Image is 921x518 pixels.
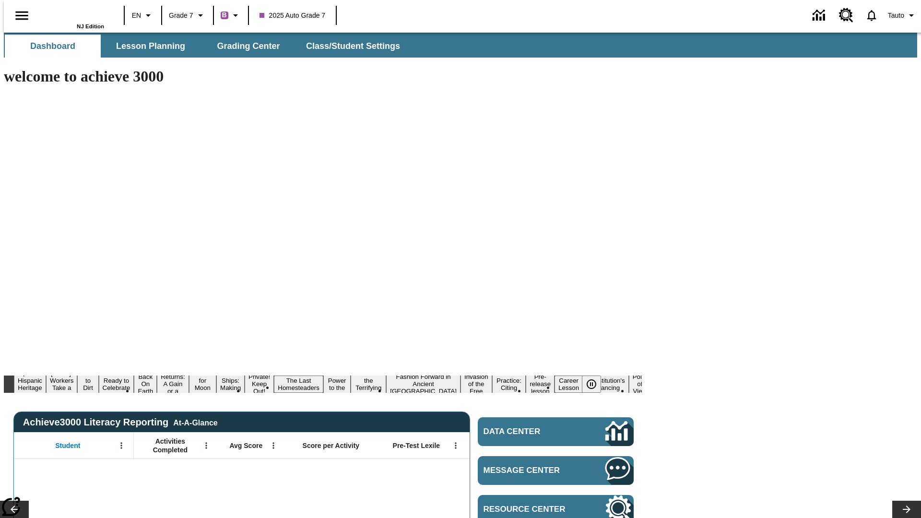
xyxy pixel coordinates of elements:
[199,438,213,453] button: Open Menu
[306,41,400,52] span: Class/Student Settings
[526,372,555,396] button: Slide 16 Pre-release lesson
[884,7,921,24] button: Profile/Settings
[386,372,460,396] button: Slide 13 Fashion Forward in Ancient Rome
[4,35,409,58] div: SubNavbar
[303,441,360,450] span: Score per Activity
[323,368,351,400] button: Slide 11 Solar Power to the People
[132,11,141,21] span: EN
[449,438,463,453] button: Open Menu
[55,441,80,450] span: Student
[216,368,245,400] button: Slide 8 Cruise Ships: Making Waves
[23,417,218,428] span: Achieve3000 Literacy Reporting
[266,438,281,453] button: Open Menu
[807,2,833,29] a: Data Center
[5,35,101,58] button: Dashboard
[298,35,408,58] button: Class/Student Settings
[260,11,326,21] span: 2025 Auto Grade 7
[139,437,202,454] span: Activities Completed
[99,368,134,400] button: Slide 4 Get Ready to Celebrate Juneteenth!
[217,41,280,52] span: Grading Center
[14,368,46,400] button: Slide 1 ¡Viva Hispanic Heritage Month!
[478,417,634,446] a: Data Center
[484,427,573,436] span: Data Center
[492,368,526,400] button: Slide 15 Mixed Practice: Citing Evidence
[165,7,210,24] button: Grade: Grade 7, Select a grade
[201,35,296,58] button: Grading Center
[555,376,583,393] button: Slide 17 Career Lesson
[103,35,199,58] button: Lesson Planning
[351,368,386,400] button: Slide 12 Attack of the Terrifying Tomatoes
[114,438,129,453] button: Open Menu
[46,368,77,400] button: Slide 2 Labor Day: Workers Take a Stand
[888,11,904,21] span: Tauto
[169,11,193,21] span: Grade 7
[484,505,577,514] span: Resource Center
[245,372,274,396] button: Slide 9 Private! Keep Out!
[128,7,158,24] button: Language: EN, Select a language
[833,2,859,28] a: Resource Center, Will open in new tab
[42,4,104,24] a: Home
[217,7,245,24] button: Boost Class color is purple. Change class color
[892,501,921,518] button: Lesson carousel, Next
[582,376,611,393] div: Pause
[77,368,98,400] button: Slide 3 Born to Dirt Bike
[42,3,104,29] div: Home
[189,368,216,400] button: Slide 7 Time for Moon Rules?
[274,376,323,393] button: Slide 10 The Last Homesteaders
[8,1,36,30] button: Open side menu
[229,441,262,450] span: Avg Score
[582,376,601,393] button: Pause
[478,456,634,485] a: Message Center
[173,417,217,427] div: At-A-Glance
[134,372,157,396] button: Slide 5 Back On Earth
[629,372,651,396] button: Slide 19 Point of View
[4,68,642,85] h1: welcome to achieve 3000
[116,41,185,52] span: Lesson Planning
[393,441,440,450] span: Pre-Test Lexile
[460,365,492,403] button: Slide 14 The Invasion of the Free CD
[77,24,104,29] span: NJ Edition
[30,41,75,52] span: Dashboard
[222,9,227,21] span: B
[484,466,577,475] span: Message Center
[157,365,189,403] button: Slide 6 Free Returns: A Gain or a Drain?
[4,33,917,58] div: SubNavbar
[859,3,884,28] a: Notifications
